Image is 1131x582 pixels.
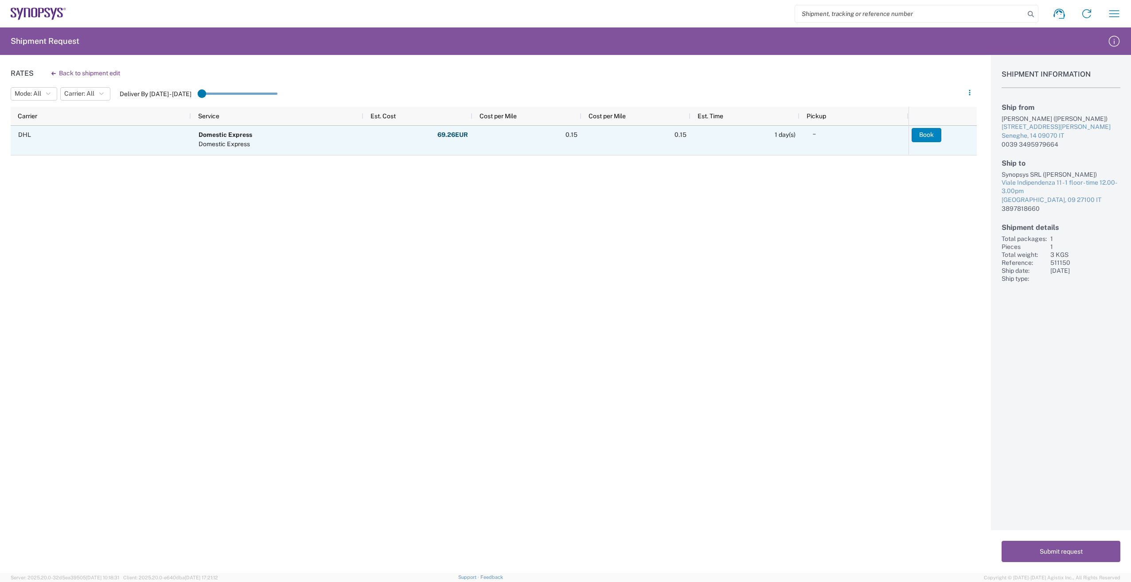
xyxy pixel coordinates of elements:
[1002,132,1120,140] div: Seneghe, 14 09070 IT
[64,89,94,98] span: Carrier: All
[675,131,686,138] span: 0.15
[795,5,1025,22] input: Shipment, tracking or reference number
[60,87,110,101] button: Carrier: All
[1002,171,1120,178] div: Synopsys SRL ([PERSON_NAME])
[1002,123,1120,132] div: [STREET_ADDRESS][PERSON_NAME]
[18,113,37,120] span: Carrier
[1002,159,1120,167] h2: Ship to
[1002,140,1120,148] div: 0039 3495979664
[1002,205,1120,213] div: 3897818660
[44,66,127,81] button: Back to shipment edit
[775,131,796,138] span: 1 day(s)
[1050,259,1120,267] div: 511150
[123,575,218,580] span: Client: 2025.20.0-e640dba
[1002,70,1120,88] h1: Shipment Information
[1050,235,1120,243] div: 1
[458,574,480,580] a: Support
[480,574,503,580] a: Feedback
[1050,251,1120,259] div: 3 KGS
[1002,267,1047,275] div: Ship date:
[912,128,941,142] button: Book
[1002,123,1120,140] a: [STREET_ADDRESS][PERSON_NAME]Seneghe, 14 09070 IT
[1002,275,1047,283] div: Ship type:
[198,113,219,120] span: Service
[11,87,57,101] button: Mode: All
[199,140,252,149] div: Domestic Express
[1002,223,1120,232] h2: Shipment details
[370,113,396,120] span: Est. Cost
[565,131,577,138] span: 0.15
[1002,196,1120,205] div: [GEOGRAPHIC_DATA], 09 27100 IT
[437,128,468,142] button: 69.26EUR
[185,575,218,580] span: [DATE] 17:21:12
[15,89,41,98] span: Mode: All
[86,575,119,580] span: [DATE] 10:18:31
[11,36,79,47] h2: Shipment Request
[1002,178,1120,205] a: Viale Indipendenza 11 - 1 floor - time 12.00-3.00pm[GEOGRAPHIC_DATA], 09 27100 IT
[589,113,626,120] span: Cost per Mile
[1002,541,1120,562] button: Submit request
[807,113,826,120] span: Pickup
[1002,115,1120,123] div: [PERSON_NAME] ([PERSON_NAME])
[1050,243,1120,251] div: 1
[1002,251,1047,259] div: Total weight:
[437,131,468,139] strong: 69.26 EUR
[984,574,1120,582] span: Copyright © [DATE]-[DATE] Agistix Inc., All Rights Reserved
[1002,178,1120,196] div: Viale Indipendenza 11 - 1 floor - time 12.00-3.00pm
[1002,103,1120,112] h2: Ship from
[1002,235,1047,243] div: Total packages:
[1002,259,1047,267] div: Reference:
[1050,267,1120,275] div: [DATE]
[18,131,31,138] span: DHL
[199,131,252,138] b: Domestic Express
[11,69,34,78] h1: Rates
[480,113,517,120] span: Cost per Mile
[11,575,119,580] span: Server: 2025.20.0-32d5ea39505
[698,113,723,120] span: Est. Time
[120,90,191,98] label: Deliver By [DATE] - [DATE]
[1002,243,1047,251] div: Pieces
